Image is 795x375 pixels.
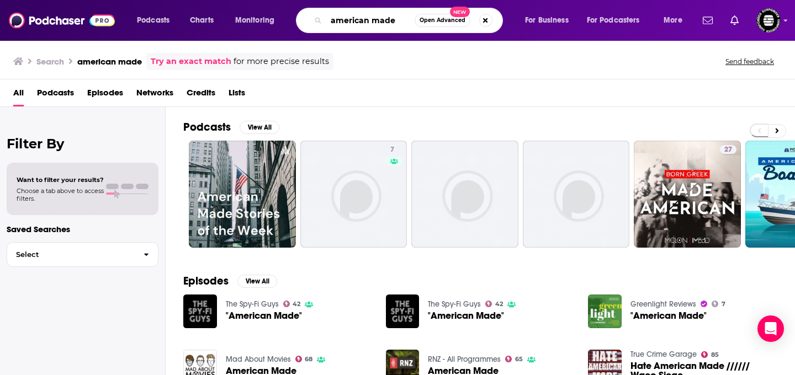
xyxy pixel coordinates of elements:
button: Show profile menu [756,8,781,33]
a: 7 [300,141,407,248]
span: Open Advanced [420,18,465,23]
a: All [13,84,24,106]
span: Logged in as KarinaSabol [756,8,781,33]
h2: Podcasts [183,120,231,134]
a: Podcasts [37,84,74,106]
a: 42 [283,301,301,307]
img: Podchaser - Follow, Share and Rate Podcasts [9,10,115,31]
a: EpisodesView All [183,274,277,288]
a: Greenlight Reviews [630,299,696,309]
span: 42 [495,302,503,307]
p: Saved Searches [7,224,158,234]
h2: Episodes [183,274,229,288]
a: Charts [183,12,220,29]
a: 7 [386,145,399,154]
a: 42 [485,301,503,307]
a: Credits [187,84,215,106]
img: "American Made" [183,294,217,328]
a: 85 [701,351,719,358]
a: 68 [295,356,313,362]
a: 27 [634,141,741,248]
h3: Search [36,56,64,67]
a: Episodes [87,84,123,106]
button: open menu [517,12,582,29]
a: "American Made" [428,311,504,320]
h2: Filter By [7,136,158,152]
span: For Business [525,13,569,28]
a: 27 [720,145,736,154]
span: For Podcasters [587,13,640,28]
button: Select [7,242,158,267]
span: Podcasts [137,13,169,28]
a: RNZ - All Programmes [428,355,501,364]
span: Select [7,251,135,258]
a: "American Made" [226,311,302,320]
a: Try an exact match [151,55,231,68]
img: User Profile [756,8,781,33]
a: Show notifications dropdown [698,11,717,30]
span: New [450,7,470,17]
span: 42 [293,302,300,307]
button: open menu [227,12,289,29]
a: Show notifications dropdown [726,11,743,30]
button: View All [237,275,277,288]
input: Search podcasts, credits, & more... [326,12,415,29]
button: Open AdvancedNew [415,14,470,27]
a: 7 [712,301,725,307]
button: View All [240,121,279,134]
span: More [664,13,682,28]
a: Mad About Movies [226,355,291,364]
h3: american made [77,56,142,67]
a: The Spy-Fi Guys [226,299,279,309]
span: 27 [724,144,732,156]
button: open menu [129,12,184,29]
button: open menu [656,12,696,29]
span: 7 [390,144,394,156]
span: Monitoring [235,13,274,28]
span: Choose a tab above to access filters. [17,187,104,202]
img: "American Made" [386,294,420,328]
a: Lists [229,84,245,106]
a: True Crime Garage [630,350,697,359]
img: "American Made" [588,294,622,328]
a: 65 [505,356,523,362]
a: Networks [136,84,173,106]
a: "American Made" [630,311,707,320]
span: 65 [515,357,523,362]
a: PodcastsView All [183,120,279,134]
span: for more precise results [234,55,329,68]
span: 68 [305,357,312,362]
button: open menu [580,12,656,29]
button: Send feedback [722,57,777,66]
span: 7 [722,302,725,307]
span: 85 [711,352,719,357]
div: Search podcasts, credits, & more... [306,8,513,33]
span: Want to filter your results? [17,176,104,184]
span: Charts [190,13,214,28]
a: The Spy-Fi Guys [428,299,481,309]
div: Open Intercom Messenger [757,315,784,342]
